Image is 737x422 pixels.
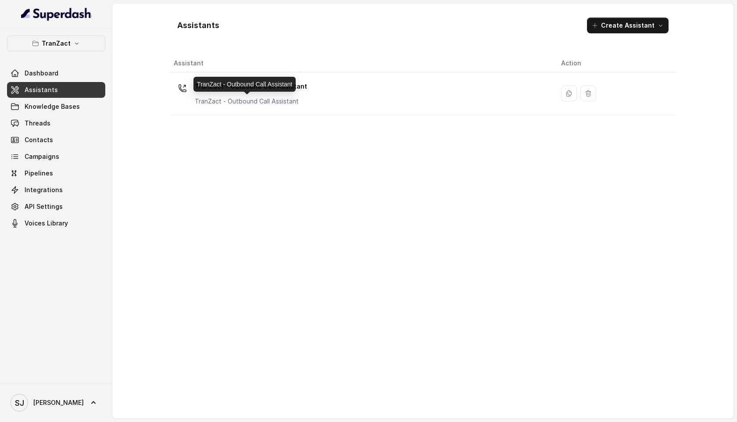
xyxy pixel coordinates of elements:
[7,215,105,231] a: Voices Library
[7,165,105,181] a: Pipelines
[7,82,105,98] a: Assistants
[25,152,59,161] span: Campaigns
[7,65,105,81] a: Dashboard
[587,18,669,33] button: Create Assistant
[7,149,105,165] a: Campaigns
[25,102,80,111] span: Knowledge Bases
[25,169,53,178] span: Pipelines
[177,18,219,32] h1: Assistants
[7,115,105,131] a: Threads
[25,202,63,211] span: API Settings
[25,136,53,144] span: Contacts
[25,219,68,228] span: Voices Library
[25,69,58,78] span: Dashboard
[195,97,307,106] p: TranZact - Outbound Call Assistant
[7,36,105,51] button: TranZact
[33,398,84,407] span: [PERSON_NAME]
[25,186,63,194] span: Integrations
[7,390,105,415] a: [PERSON_NAME]
[554,54,676,72] th: Action
[7,132,105,148] a: Contacts
[7,182,105,198] a: Integrations
[170,54,554,72] th: Assistant
[25,86,58,94] span: Assistants
[193,77,296,92] div: TranZact - Outbound Call Assistant
[15,398,24,408] text: SJ
[21,7,92,21] img: light.svg
[7,199,105,215] a: API Settings
[7,99,105,114] a: Knowledge Bases
[42,38,71,49] p: TranZact
[25,119,50,128] span: Threads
